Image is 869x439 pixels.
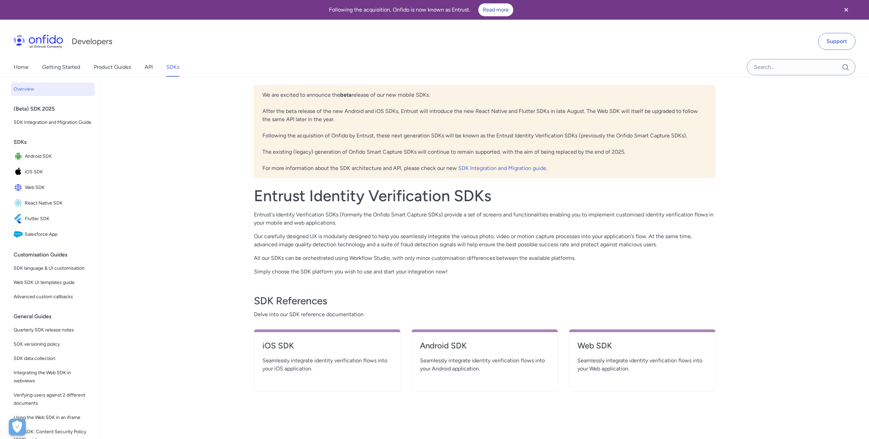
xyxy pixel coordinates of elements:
a: Integrating the Web SDK in webviews [11,366,95,388]
div: Customisation Guides [14,248,97,262]
div: Cookie Preferences [9,419,26,436]
span: SDK data collection [14,355,92,363]
a: iOS SDK [262,340,392,357]
a: IconFlutter SDKFlutter SDK [11,211,95,226]
a: Getting Started [42,58,80,77]
svg: Close banner [842,6,850,14]
h4: Web SDK [577,340,707,351]
span: Android SDK [25,152,92,161]
a: Advanced custom callbacks [11,290,95,304]
span: Seamlessly integrate identity verification flows into your Android application. [420,357,550,373]
span: SDK versioning policy [14,340,92,348]
img: Onfido Logo [14,35,63,48]
span: Integrating the Web SDK in webviews [14,369,92,385]
a: SDK language & UI customisation [11,262,95,275]
a: SDK Integration and Migration guide [458,165,546,171]
div: General Guides [14,310,97,323]
a: IconAndroid SDKAndroid SDK [11,149,95,164]
span: Seamlessly integrate identity verification flows into your Web application. [577,357,707,373]
img: IconSalesforce App [14,230,25,239]
h3: SDK References [254,294,716,308]
a: SDKs [166,58,179,77]
h1: Developers [72,36,112,47]
div: (Beta) SDK 2025 [14,102,97,116]
a: Overview [11,82,95,96]
img: IconiOS SDK [14,167,25,177]
a: Web SDK UI templates guide [11,276,95,289]
a: IconWeb SDKWeb SDK [11,180,95,195]
a: SDK Integration and Migration Guide [11,116,95,129]
b: beta [340,92,352,98]
span: Flutter SDK [25,214,92,224]
a: SDK data collection [11,352,95,365]
div: Following the acquisition, Onfido is now known as Entrust. [8,3,834,16]
span: Overview [14,85,92,93]
button: Open Preferences [9,419,26,436]
a: Product Guides [94,58,131,77]
span: Delve into our SDK reference documentation [254,310,716,319]
input: Onfido search input field [747,59,855,75]
p: All our SDKs can be orchestrated using Workflow Studio, with only minor customisation differences... [254,254,716,262]
span: Web SDK [25,183,92,192]
button: Close banner [834,1,859,18]
h1: Entrust Identity Verification SDKs [254,186,716,205]
img: IconReact Native SDK [14,198,25,208]
span: Advanced custom callbacks [14,293,92,301]
a: Read more [478,3,513,16]
h4: iOS SDK [262,340,392,351]
span: Web SDK UI templates guide [14,279,92,287]
span: Seamlessly integrate identity verification flows into your iOS application. [262,357,392,373]
a: Quarterly SDK release notes [11,323,95,337]
a: IconReact Native SDKReact Native SDK [11,196,95,211]
span: SDK language & UI customisation [14,264,92,272]
a: Web SDK [577,340,707,357]
img: IconAndroid SDK [14,152,25,161]
a: Using the Web SDK in an iframe [11,411,95,424]
img: IconFlutter SDK [14,214,25,224]
a: Verifying users against 2 different documents [11,388,95,410]
a: Android SDK [420,340,550,357]
p: Entrust's Identity Verification SDKs (formerly the Onfido Smart Capture SDKs) provide a set of sc... [254,211,716,227]
div: SDKs [14,135,97,149]
span: Using the Web SDK in an iframe [14,414,92,422]
a: SDK versioning policy [11,338,95,351]
a: Support [818,33,855,50]
a: API [145,58,153,77]
span: Quarterly SDK release notes [14,326,92,334]
div: We are excited to announce the release of our new mobile SDKs. After the beta release of the new ... [254,85,716,178]
span: Verifying users against 2 different documents [14,391,92,407]
h4: Android SDK [420,340,550,351]
p: Simply choose the SDK platform you wish to use and start your integration now! [254,268,716,276]
a: IconiOS SDKiOS SDK [11,165,95,179]
p: Our carefully designed UX is modularly designed to help you seamlessly integrate the various phot... [254,232,716,249]
a: IconSalesforce AppSalesforce App [11,227,95,242]
span: SDK Integration and Migration Guide [14,118,92,127]
span: React Native SDK [25,198,92,208]
span: Salesforce App [25,230,92,239]
span: iOS SDK [25,167,92,177]
a: Home [14,58,29,77]
img: IconWeb SDK [14,183,25,192]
